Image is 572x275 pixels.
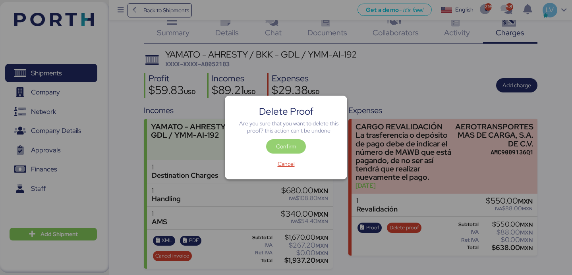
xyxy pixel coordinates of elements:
div: Are you sure that you want to delete this proof? this action can't be undone [238,120,339,134]
button: Cancel [266,157,306,171]
div: Delete Proof [233,108,339,115]
span: Cancel [278,159,295,169]
button: Confirm [266,139,306,154]
span: Confirm [276,142,296,151]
